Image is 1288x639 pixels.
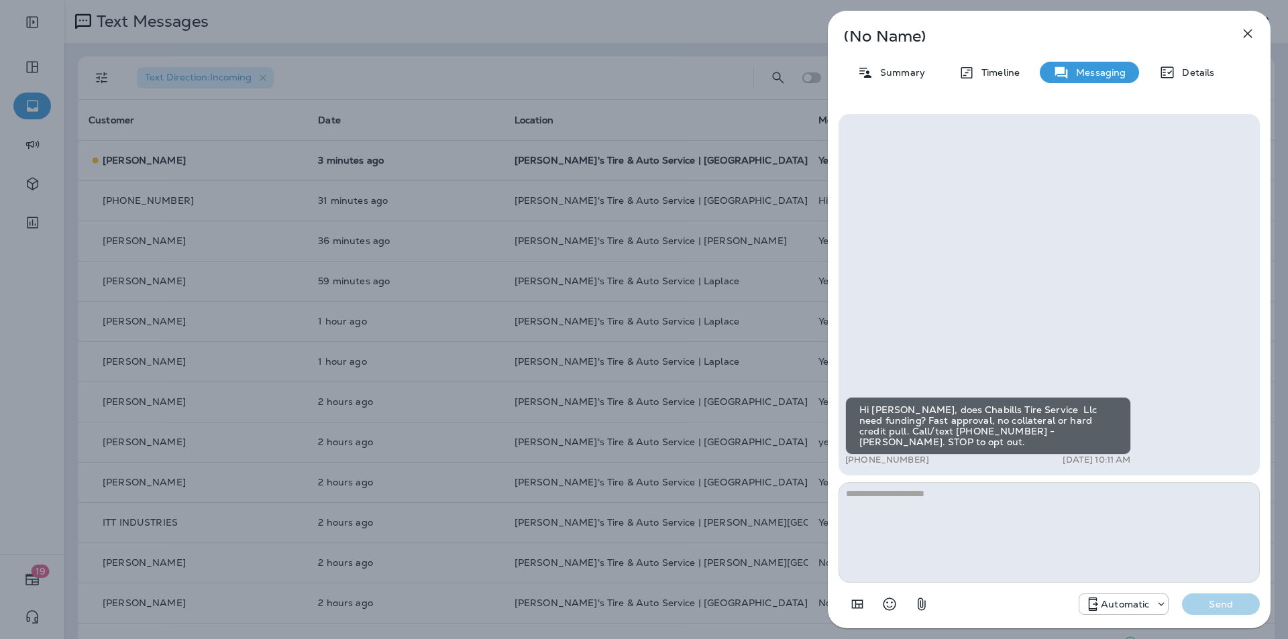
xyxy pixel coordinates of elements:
button: Select an emoji [876,591,903,618]
p: Details [1175,67,1214,78]
p: Summary [873,67,925,78]
p: Timeline [975,67,1020,78]
div: Hi [PERSON_NAME], does Chabills Tire Service Llc need funding? Fast approval, no collateral or ha... [845,397,1131,455]
p: [PHONE_NUMBER] [845,455,929,465]
p: (No Name) [844,31,1210,42]
button: Add in a premade template [844,591,871,618]
p: Messaging [1069,67,1126,78]
p: Automatic [1101,599,1149,609]
p: [DATE] 10:11 AM [1063,455,1130,465]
